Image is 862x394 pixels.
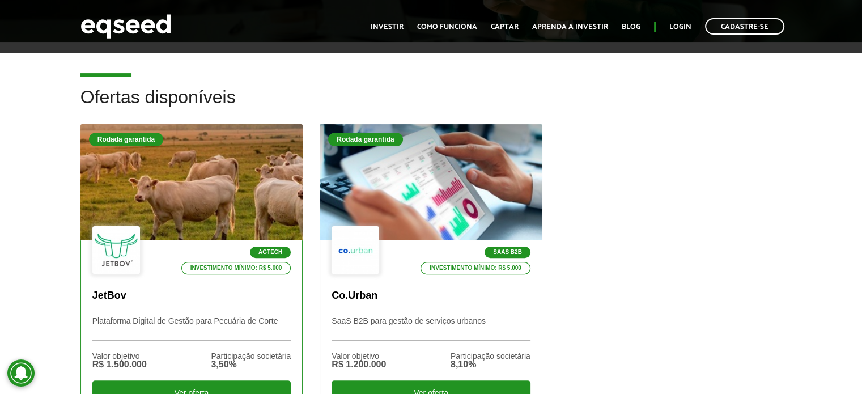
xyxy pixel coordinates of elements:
[705,18,784,35] a: Cadastre-se
[332,352,386,360] div: Valor objetivo
[211,360,291,369] div: 3,50%
[371,23,404,31] a: Investir
[328,133,402,146] div: Rodada garantida
[532,23,608,31] a: Aprenda a investir
[80,87,782,124] h2: Ofertas disponíveis
[669,23,691,31] a: Login
[181,262,291,274] p: Investimento mínimo: R$ 5.000
[332,290,530,302] p: Co.Urban
[451,352,530,360] div: Participação societária
[485,247,530,258] p: SaaS B2B
[451,360,530,369] div: 8,10%
[332,316,530,341] p: SaaS B2B para gestão de serviços urbanos
[92,360,147,369] div: R$ 1.500.000
[250,247,291,258] p: Agtech
[332,360,386,369] div: R$ 1.200.000
[421,262,530,274] p: Investimento mínimo: R$ 5.000
[92,290,291,302] p: JetBov
[491,23,519,31] a: Captar
[622,23,640,31] a: Blog
[92,316,291,341] p: Plataforma Digital de Gestão para Pecuária de Corte
[89,133,163,146] div: Rodada garantida
[80,11,171,41] img: EqSeed
[417,23,477,31] a: Como funciona
[92,352,147,360] div: Valor objetivo
[211,352,291,360] div: Participação societária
